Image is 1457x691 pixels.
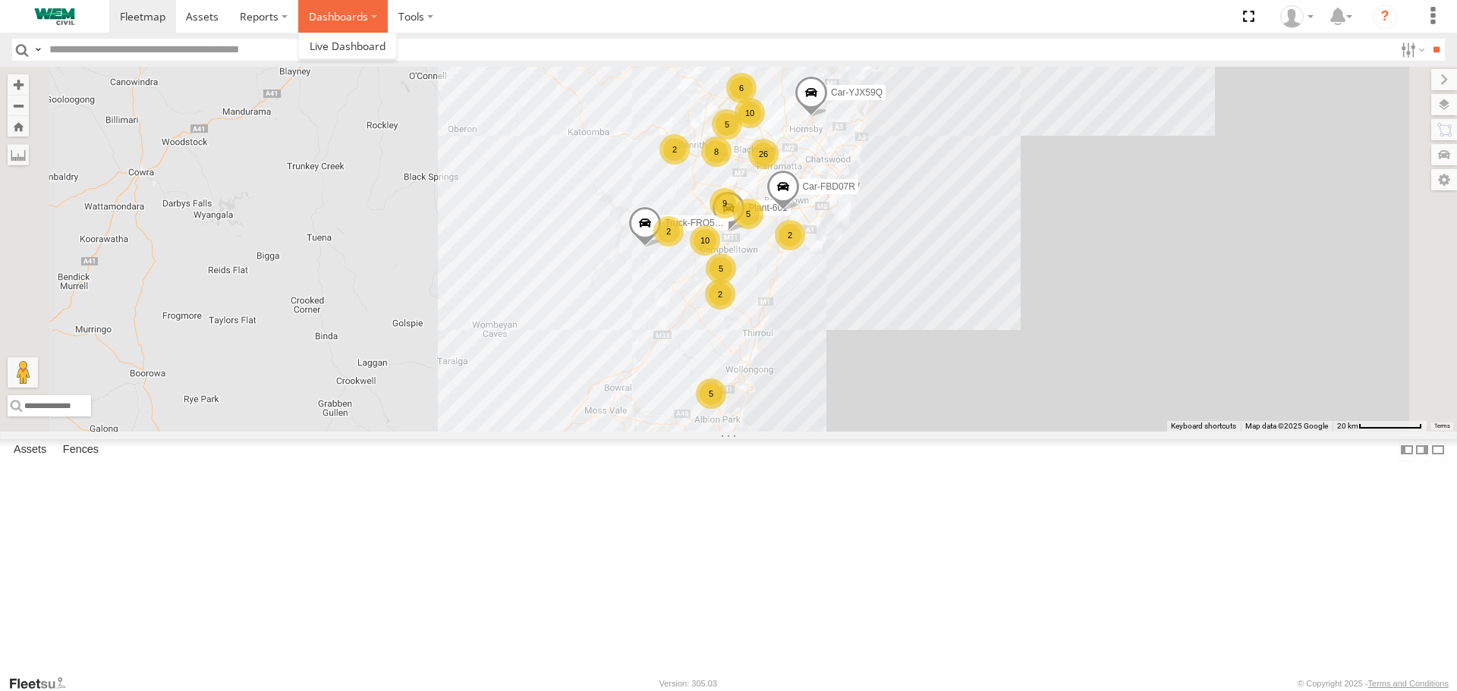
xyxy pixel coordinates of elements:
[710,188,740,218] div: 9
[1171,421,1236,432] button: Keyboard shortcuts
[696,378,726,409] div: 5
[1373,5,1397,29] i: ?
[665,218,726,229] span: Truck-FRO52R
[1368,679,1449,688] a: Terms and Conditions
[8,116,29,137] button: Zoom Home
[8,357,38,388] button: Drag Pegman onto the map to open Street View
[8,144,29,165] label: Measure
[8,676,78,691] a: Visit our Website
[659,134,690,165] div: 2
[6,440,54,461] label: Assets
[8,74,29,95] button: Zoom in
[831,88,883,99] span: Car-YJX59Q
[1337,422,1358,430] span: 20 km
[1275,5,1319,28] div: Matt Ragg
[775,220,805,250] div: 2
[712,109,742,140] div: 5
[1245,422,1328,430] span: Map data ©2025 Google
[1431,169,1457,190] label: Map Settings
[726,73,757,103] div: 6
[32,39,44,61] label: Search Query
[705,279,735,309] div: 2
[690,225,720,256] div: 10
[735,98,765,128] div: 10
[1434,422,1450,429] a: Terms
[55,440,106,461] label: Fences
[1333,421,1427,432] button: Map Scale: 20 km per 80 pixels
[748,139,779,169] div: 26
[733,199,763,229] div: 5
[1395,39,1427,61] label: Search Filter Options
[659,679,717,688] div: Version: 305.03
[803,182,855,193] span: Car-FBD07R
[706,253,736,284] div: 5
[1298,679,1449,688] div: © Copyright 2025 -
[701,137,732,167] div: 8
[1430,439,1446,461] label: Hide Summary Table
[653,216,684,247] div: 2
[15,8,94,25] img: WEMCivilLogo.svg
[1415,439,1430,461] label: Dock Summary Table to the Right
[1399,439,1415,461] label: Dock Summary Table to the Left
[8,95,29,116] button: Zoom out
